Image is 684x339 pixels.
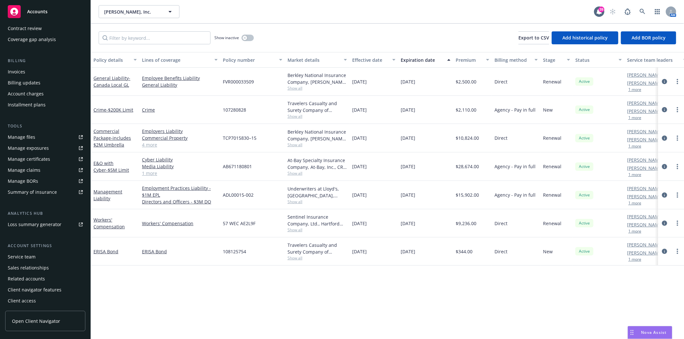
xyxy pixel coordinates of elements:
[352,163,367,170] span: [DATE]
[456,248,472,255] span: $344.00
[93,57,130,63] div: Policy details
[5,263,85,273] a: Sales relationships
[543,248,553,255] span: New
[5,165,85,175] a: Manage claims
[288,242,347,255] div: Travelers Casualty and Surety Company of America, Travelers Insurance
[661,191,668,199] a: circleInformation
[223,163,252,170] span: AB671180801
[27,9,48,14] span: Accounts
[628,326,672,339] button: Nova Assist
[674,191,681,199] a: more
[142,82,218,88] a: General Liability
[223,248,246,255] span: 108125754
[5,285,85,295] a: Client navigator features
[628,144,641,148] button: 1 more
[674,219,681,227] a: more
[674,247,681,255] a: more
[288,57,340,63] div: Market details
[288,157,347,170] div: At-Bay Specialty Insurance Company, At-Bay, Inc., CRC Group
[674,134,681,142] a: more
[223,135,256,141] span: TCP7015830–15
[492,52,540,68] button: Billing method
[674,163,681,170] a: more
[223,191,254,198] span: ADL00015-002
[661,106,668,114] a: circleInformation
[632,35,666,41] span: Add BOR policy
[543,106,553,113] span: New
[142,128,218,135] a: Employers Liability
[401,220,415,227] span: [DATE]
[562,35,608,41] span: Add historical policy
[5,219,85,230] a: Loss summary generator
[5,23,85,34] a: Contract review
[8,296,36,306] div: Client access
[288,72,347,85] div: Berkley National Insurance Company, [PERSON_NAME] Corporation
[8,67,25,77] div: Invoices
[578,79,591,84] span: Active
[285,52,350,68] button: Market details
[627,165,663,171] a: [PERSON_NAME]
[223,106,246,113] span: 107280828
[8,263,49,273] div: Sales relationships
[99,31,211,44] input: Filter by keyword...
[288,227,347,233] span: Show all
[543,191,561,198] span: Renewal
[352,57,388,63] div: Effective date
[91,52,139,68] button: Policy details
[401,57,443,63] div: Expiration date
[8,274,45,284] div: Related accounts
[220,52,285,68] button: Policy number
[5,143,85,153] a: Manage exposures
[456,135,479,141] span: $10,824.00
[627,157,663,163] a: [PERSON_NAME]
[401,163,415,170] span: [DATE]
[5,58,85,64] div: Billing
[628,326,636,339] div: Drag to move
[628,116,641,120] button: 1 more
[627,57,679,63] div: Service team leaders
[456,57,482,63] div: Premium
[552,31,618,44] button: Add historical policy
[5,252,85,262] a: Service team
[142,220,218,227] a: Workers' Compensation
[5,67,85,77] a: Invoices
[627,193,663,200] a: [PERSON_NAME]
[288,142,347,148] span: Show all
[543,163,561,170] span: Renewal
[5,89,85,99] a: Account charges
[142,185,218,198] a: Employment Practices Liability - $1M EPL
[627,136,663,143] a: [PERSON_NAME]
[352,220,367,227] span: [DATE]
[661,163,668,170] a: circleInformation
[661,78,668,85] a: circleInformation
[456,163,479,170] span: $28,674.00
[494,191,536,198] span: Agency - Pay in full
[288,114,347,119] span: Show all
[8,143,49,153] div: Manage exposures
[142,163,218,170] a: Media Liability
[142,75,218,82] a: Employee Benefits Liability
[12,318,60,324] span: Open Client Navigator
[93,189,122,202] a: Management Liability
[5,176,85,186] a: Manage BORs
[636,5,649,18] a: Search
[142,106,218,113] a: Crime
[573,52,624,68] button: Status
[641,330,667,335] span: Nova Assist
[494,248,507,255] span: Direct
[8,252,36,262] div: Service team
[456,191,479,198] span: $15,902.00
[661,247,668,255] a: circleInformation
[104,8,160,15] span: [PERSON_NAME], Inc.
[5,78,85,88] a: Billing updates
[93,248,118,255] a: ERISA Bond
[543,57,563,63] div: Stage
[8,219,61,230] div: Loss summary generator
[456,220,476,227] span: $9,236.00
[5,3,85,21] a: Accounts
[628,201,641,205] button: 1 more
[5,123,85,129] div: Tools
[543,78,561,85] span: Renewal
[106,167,129,173] span: - $5M Limit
